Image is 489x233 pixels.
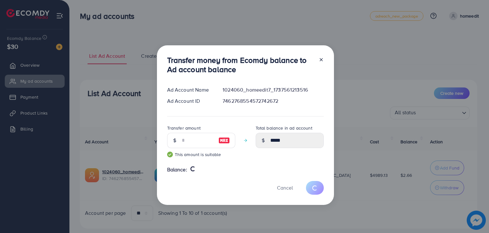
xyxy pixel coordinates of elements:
[167,125,201,131] label: Transfer amount
[162,86,218,94] div: Ad Account Name
[256,125,312,131] label: Total balance in ad account
[277,184,293,191] span: Cancel
[217,97,329,105] div: 7462768554572742672
[167,56,314,74] h3: Transfer money from Ecomdy balance to Ad account balance
[269,181,301,195] button: Cancel
[217,86,329,94] div: 1024060_homeedit7_1737561213516
[167,152,173,157] img: guide
[218,137,230,144] img: image
[167,166,187,173] span: Balance:
[162,97,218,105] div: Ad Account ID
[167,151,235,158] small: This amount is suitable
